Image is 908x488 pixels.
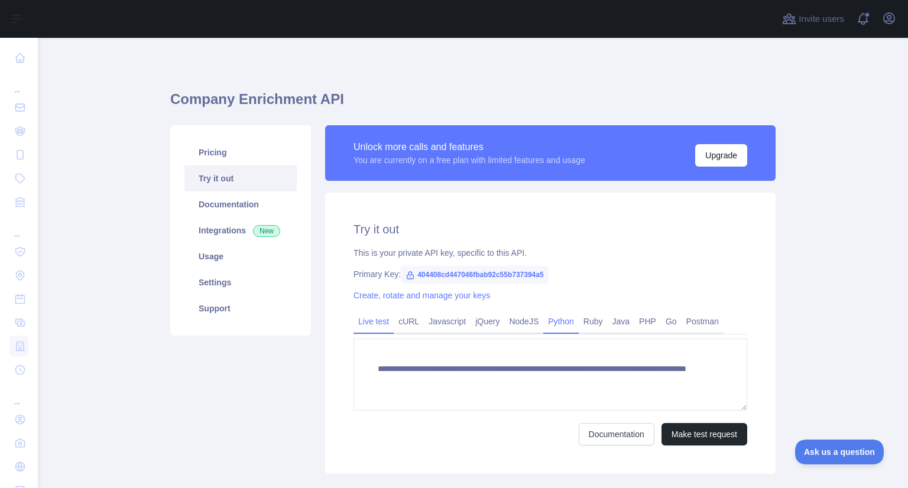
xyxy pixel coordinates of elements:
[504,312,543,331] a: NodeJS
[394,312,424,331] a: cURL
[354,312,394,331] a: Live test
[608,312,635,331] a: Java
[184,165,297,191] a: Try it out
[424,312,471,331] a: Javascript
[354,140,585,154] div: Unlock more calls and features
[184,295,297,321] a: Support
[184,139,297,165] a: Pricing
[170,90,776,118] h1: Company Enrichment API
[9,215,28,239] div: ...
[799,12,844,26] span: Invite users
[253,225,280,237] span: New
[401,266,549,284] span: 404408cd447046fbab92c55b737394a5
[695,144,747,167] button: Upgrade
[795,440,884,464] iframe: Toggle Customer Support
[184,269,297,295] a: Settings
[184,217,297,243] a: Integrations New
[9,71,28,95] div: ...
[354,221,747,238] h2: Try it out
[354,268,747,280] div: Primary Key:
[579,312,608,331] a: Ruby
[354,291,490,300] a: Create, rotate and manage your keys
[184,191,297,217] a: Documentation
[579,423,654,445] a: Documentation
[634,312,661,331] a: PHP
[661,423,747,445] button: Make test request
[543,312,579,331] a: Python
[471,312,504,331] a: jQuery
[354,247,747,259] div: This is your private API key, specific to this API.
[184,243,297,269] a: Usage
[354,154,585,166] div: You are currently on a free plan with limited features and usage
[780,9,847,28] button: Invite users
[661,312,682,331] a: Go
[9,383,28,406] div: ...
[682,312,724,331] a: Postman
